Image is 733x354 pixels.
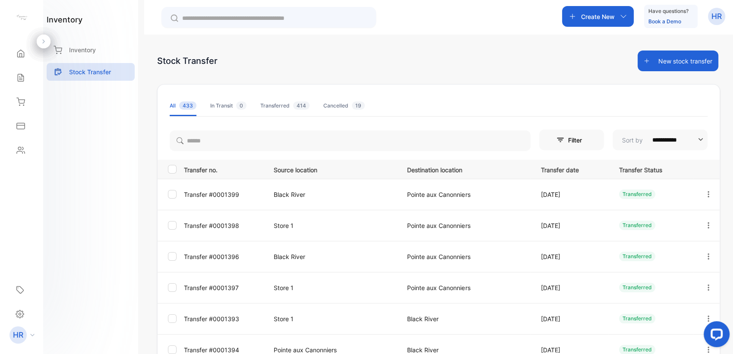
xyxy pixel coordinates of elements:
p: Transfer no. [184,164,263,174]
p: Black River [274,252,390,261]
p: HR [13,329,23,341]
p: Destination location [407,164,523,174]
p: Transfer #0001393 [184,314,263,323]
button: Create New [562,6,634,27]
div: Transferred [619,252,655,261]
p: Pointe aux Canonniers [407,221,523,230]
p: Transfer #0001399 [184,190,263,199]
p: Pointe aux Canonniers [407,283,523,292]
div: Transferred [619,190,655,199]
p: Transfer date [541,164,601,174]
iframe: LiveChat chat widget [697,318,733,354]
div: Transferred [260,102,310,110]
button: Sort by [613,130,708,150]
p: Pointe aux Canonniers [407,252,523,261]
p: Transfer #0001398 [184,221,263,230]
p: Inventory [69,45,96,54]
p: [DATE] [541,252,601,261]
p: Store 1 [274,283,390,292]
p: Have questions? [648,7,689,16]
h1: inventory [47,14,82,25]
p: Pointe aux Canonniers [407,190,523,199]
div: In Transit [210,102,246,110]
a: Inventory [47,41,135,59]
a: Stock Transfer [47,63,135,81]
p: [DATE] [541,283,601,292]
span: 433 [179,101,196,110]
a: Book a Demo [648,18,681,25]
p: [DATE] [541,221,601,230]
p: Black River [407,314,523,323]
div: Transferred [619,314,655,323]
p: Sort by [622,136,643,145]
button: HR [708,6,725,27]
span: 19 [352,101,365,110]
p: Source location [274,164,390,174]
img: logo [15,11,28,24]
div: Transferred [619,283,655,292]
div: Cancelled [323,102,365,110]
p: Store 1 [274,221,390,230]
div: Transferred [619,221,655,230]
span: 0 [236,101,246,110]
p: [DATE] [541,190,601,199]
p: Transfer #0001397 [184,283,263,292]
p: Stock Transfer [69,67,111,76]
span: 414 [293,101,310,110]
div: All [170,102,196,110]
p: Store 1 [274,314,390,323]
p: Create New [581,12,615,21]
button: New stock transfer [638,51,718,71]
p: HR [711,11,722,22]
div: Stock Transfer [157,54,218,67]
p: [DATE] [541,314,601,323]
p: Transfer Status [619,164,686,174]
p: Black River [274,190,390,199]
p: Transfer #0001396 [184,252,263,261]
